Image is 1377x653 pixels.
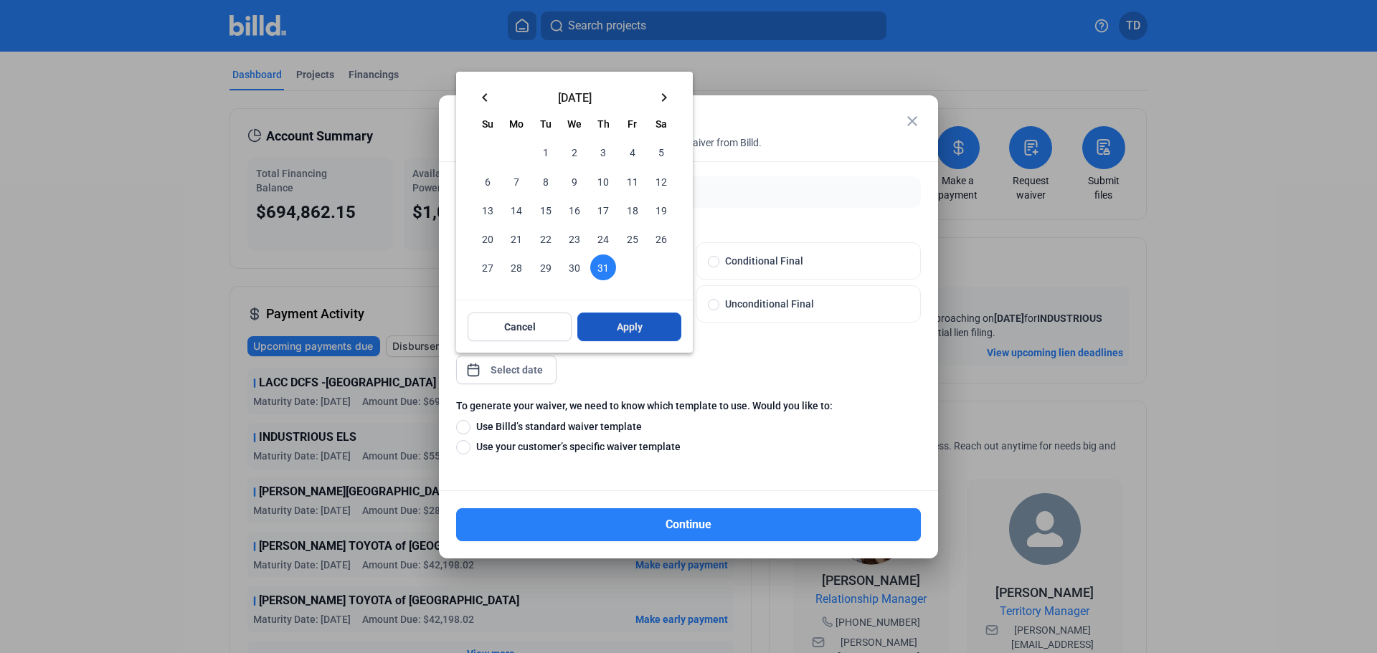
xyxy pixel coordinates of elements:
button: July 26, 2025 [647,224,676,253]
span: 23 [562,226,587,252]
span: 14 [503,197,529,223]
button: July 11, 2025 [617,166,646,195]
span: 22 [533,226,559,252]
span: 3 [590,139,616,165]
span: 30 [562,254,587,280]
button: July 13, 2025 [473,196,502,224]
span: 1 [533,139,559,165]
button: Apply [577,313,681,341]
span: 25 [619,226,645,252]
span: 12 [648,168,674,194]
button: July 21, 2025 [502,224,531,253]
button: July 25, 2025 [617,224,646,253]
span: 19 [648,197,674,223]
span: 16 [562,197,587,223]
span: 2 [562,139,587,165]
button: July 23, 2025 [560,224,589,253]
span: 21 [503,226,529,252]
button: July 28, 2025 [502,253,531,282]
span: Cancel [504,320,536,334]
span: 13 [475,197,501,223]
button: July 31, 2025 [589,253,617,282]
button: July 18, 2025 [617,196,646,224]
button: July 7, 2025 [502,166,531,195]
button: July 3, 2025 [589,138,617,166]
button: July 8, 2025 [531,166,560,195]
span: Fr [628,118,637,130]
button: July 15, 2025 [531,196,560,224]
span: 15 [533,197,559,223]
button: July 29, 2025 [531,253,560,282]
span: 26 [648,226,674,252]
button: July 14, 2025 [502,196,531,224]
button: July 12, 2025 [647,166,676,195]
mat-icon: keyboard_arrow_right [656,89,673,106]
button: July 1, 2025 [531,138,560,166]
button: Cancel [468,313,572,341]
button: July 5, 2025 [647,138,676,166]
button: July 19, 2025 [647,196,676,224]
span: Th [597,118,610,130]
span: 10 [590,168,616,194]
button: July 2, 2025 [560,138,589,166]
button: July 6, 2025 [473,166,502,195]
span: Apply [617,320,643,334]
span: 17 [590,197,616,223]
span: 8 [533,168,559,194]
span: Mo [509,118,524,130]
button: July 17, 2025 [589,196,617,224]
mat-icon: keyboard_arrow_left [476,89,493,106]
span: 27 [475,254,501,280]
button: July 9, 2025 [560,166,589,195]
button: July 27, 2025 [473,253,502,282]
button: July 30, 2025 [560,253,589,282]
span: 20 [475,226,501,252]
span: 4 [619,139,645,165]
span: [DATE] [499,91,650,103]
span: 9 [562,168,587,194]
span: 31 [590,254,616,280]
button: July 16, 2025 [560,196,589,224]
span: 6 [475,168,501,194]
span: 29 [533,254,559,280]
button: July 22, 2025 [531,224,560,253]
button: July 4, 2025 [617,138,646,166]
span: 7 [503,168,529,194]
button: July 24, 2025 [589,224,617,253]
span: 28 [503,254,529,280]
span: 24 [590,226,616,252]
button: July 20, 2025 [473,224,502,253]
span: We [567,118,582,130]
span: 18 [619,197,645,223]
span: Sa [656,118,667,130]
button: July 10, 2025 [589,166,617,195]
span: Tu [540,118,552,130]
span: 5 [648,139,674,165]
span: Su [482,118,493,130]
span: 11 [619,168,645,194]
